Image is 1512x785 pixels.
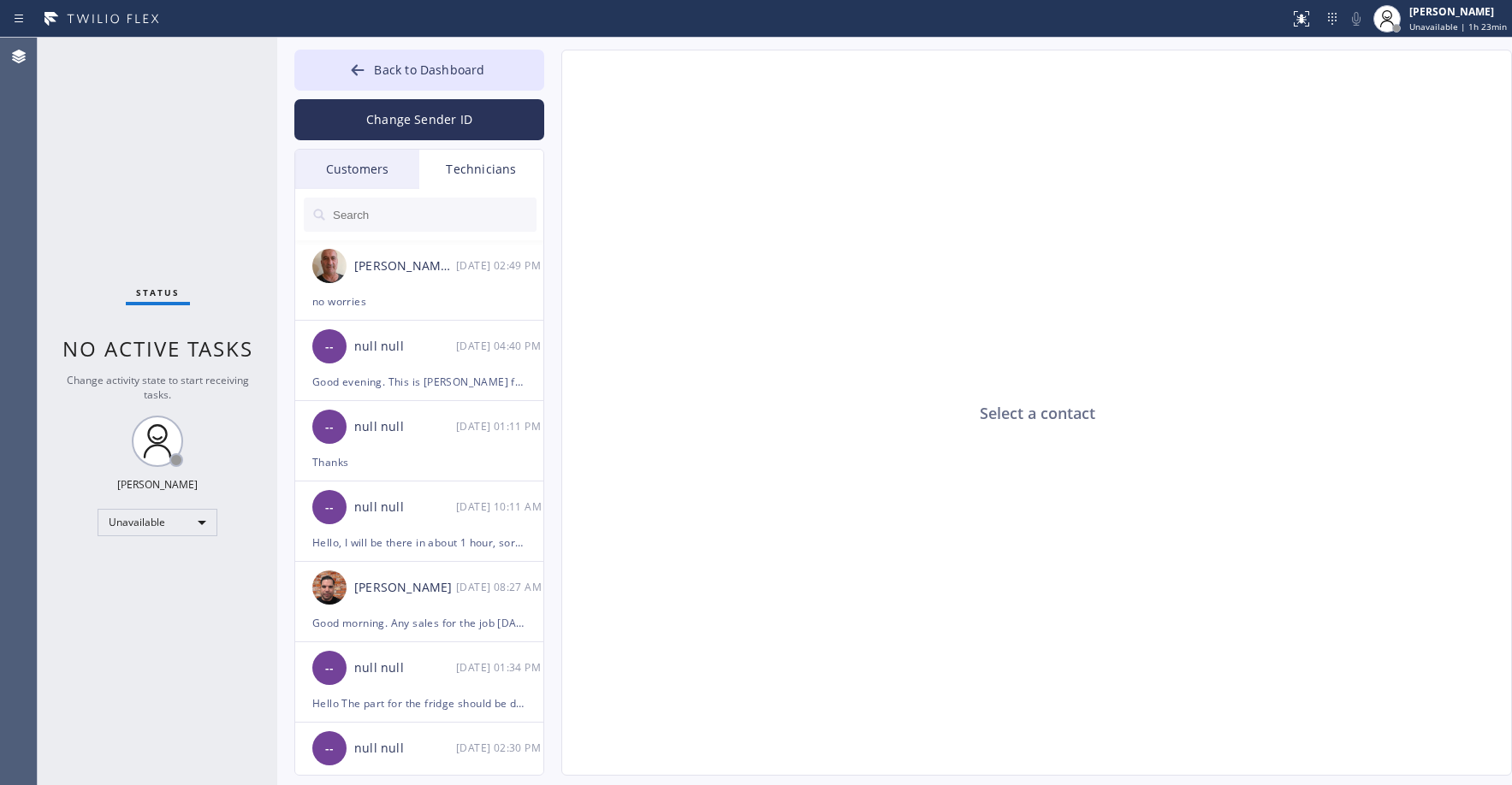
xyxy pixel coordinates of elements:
div: null null [354,739,456,758]
img: 204d40141910a759c14f6df764f62ceb.jpg [312,570,347,605]
img: 538c64125ca06044fbadbd2da3dc4cf8.jpg [312,249,347,283]
button: Back to Dashboard [294,50,544,91]
div: Good morning. Any sales for the job [DATE]? [312,613,526,633]
div: 02/18/2025 9:49 AM [456,256,545,275]
div: 12/06/2024 8:27 AM [456,577,545,597]
span: Unavailable | 1h 23min [1409,21,1507,32]
div: null null [354,417,456,437]
span: -- [325,417,334,437]
span: Status [136,286,180,298]
div: no worries [312,292,526,311]
div: 01/14/2025 9:11 AM [456,497,545,516]
span: -- [325,337,334,357]
div: [PERSON_NAME] [117,477,198,492]
div: [PERSON_NAME] [354,578,456,598]
input: Search [331,198,537,232]
button: Mute [1344,7,1368,31]
span: -- [325,739,334,758]
div: Thanks [312,452,526,472]
button: Change Sender ID [294,99,544,140]
div: null null [354,658,456,678]
span: -- [325,658,334,678]
div: Technicians [419,150,543,189]
div: [PERSON_NAME] Eranosyan [354,257,456,276]
span: Back to Dashboard [374,62,484,78]
div: Hello The part for the fridge should be delivered [DATE] Ill keep you posted [312,694,526,713]
div: null null [354,498,456,517]
div: 12/03/2024 8:34 AM [456,658,545,677]
span: Change activity state to start receiving tasks. [67,373,249,402]
div: Unavailable [98,509,217,536]
div: [PERSON_NAME] [1409,4,1507,19]
span: -- [325,498,334,517]
div: 11/05/2024 8:30 AM [456,738,545,758]
div: Good evening. This is [PERSON_NAME] from home appliance repair, I received spare parts for your d... [312,372,526,392]
div: 01/23/2025 9:11 AM [456,416,545,436]
div: 02/15/2025 9:40 AM [456,336,545,356]
span: No active tasks [62,334,253,363]
div: null null [354,337,456,357]
div: Hello, I will be there in about 1 hour, sorry for the wait. [312,533,526,552]
div: Customers [295,150,419,189]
